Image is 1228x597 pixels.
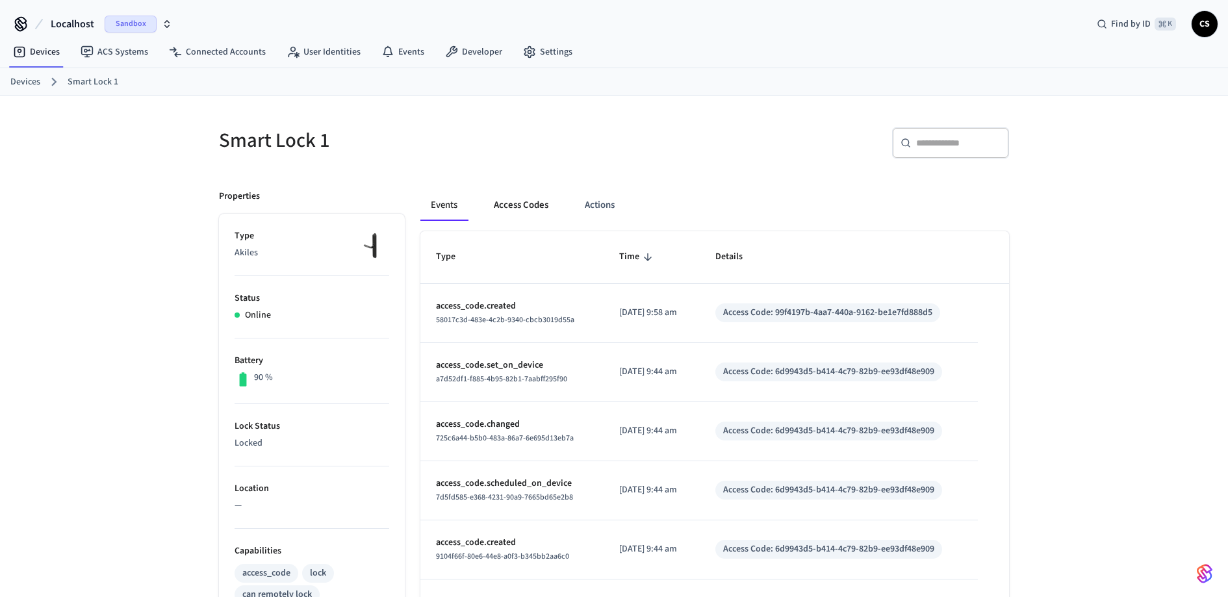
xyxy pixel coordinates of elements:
span: Sandbox [105,16,157,32]
p: Akiles [235,246,389,260]
a: Events [371,40,435,64]
p: Capabilities [235,544,389,558]
p: Locked [235,437,389,450]
a: Devices [3,40,70,64]
h5: Smart Lock 1 [219,127,606,154]
p: Battery [235,354,389,368]
p: access_code.created [436,299,588,313]
a: Smart Lock 1 [68,75,118,89]
img: SeamLogoGradient.69752ec5.svg [1197,563,1212,584]
p: [DATE] 9:44 am [619,424,684,438]
a: Developer [435,40,513,64]
p: Status [235,292,389,305]
div: Access Code: 6d9943d5-b414-4c79-82b9-ee93df48e909 [723,542,934,556]
p: [DATE] 9:44 am [619,483,684,497]
span: Time [619,247,656,267]
span: ⌘ K [1155,18,1176,31]
div: Access Code: 6d9943d5-b414-4c79-82b9-ee93df48e909 [723,365,934,379]
p: Type [235,229,389,243]
div: Access Code: 6d9943d5-b414-4c79-82b9-ee93df48e909 [723,483,934,497]
button: Access Codes [483,190,559,221]
div: Find by ID⌘ K [1086,12,1186,36]
p: [DATE] 9:44 am [619,542,684,556]
span: 9104f66f-80e6-44e8-a0f3-b345bb2aa6c0 [436,551,569,562]
p: access_code.changed [436,418,588,431]
span: Details [715,247,760,267]
div: lock [310,566,326,580]
p: access_code.created [436,536,588,550]
p: [DATE] 9:58 am [619,306,684,320]
button: Actions [574,190,625,221]
a: User Identities [276,40,371,64]
a: ACS Systems [70,40,159,64]
span: 725c6a44-b5b0-483a-86a7-6e695d13eb7a [436,433,574,444]
p: — [235,499,389,513]
span: Type [436,247,472,267]
div: ant example [420,190,1009,221]
span: CS [1193,12,1216,36]
button: CS [1192,11,1218,37]
p: Properties [219,190,260,203]
span: 58017c3d-483e-4c2b-9340-cbcb3019d55a [436,314,574,325]
p: access_code.scheduled_on_device [436,477,588,490]
p: Lock Status [235,420,389,433]
div: Access Code: 99f4197b-4aa7-440a-9162-be1e7fd888d5 [723,306,932,320]
a: Devices [10,75,40,89]
p: access_code.set_on_device [436,359,588,372]
a: Settings [513,40,583,64]
span: 7d5fd585-e368-4231-90a9-7665bd65e2b8 [436,492,573,503]
p: Location [235,482,389,496]
p: [DATE] 9:44 am [619,365,684,379]
span: a7d52df1-f885-4b95-82b1-7aabff295f90 [436,374,567,385]
img: Akiles Roomlock [357,229,389,262]
span: Find by ID [1111,18,1151,31]
button: Events [420,190,468,221]
span: Localhost [51,16,94,32]
div: Access Code: 6d9943d5-b414-4c79-82b9-ee93df48e909 [723,424,934,438]
div: access_code [242,566,290,580]
a: Connected Accounts [159,40,276,64]
p: Online [245,309,271,322]
p: 90 % [254,371,273,385]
